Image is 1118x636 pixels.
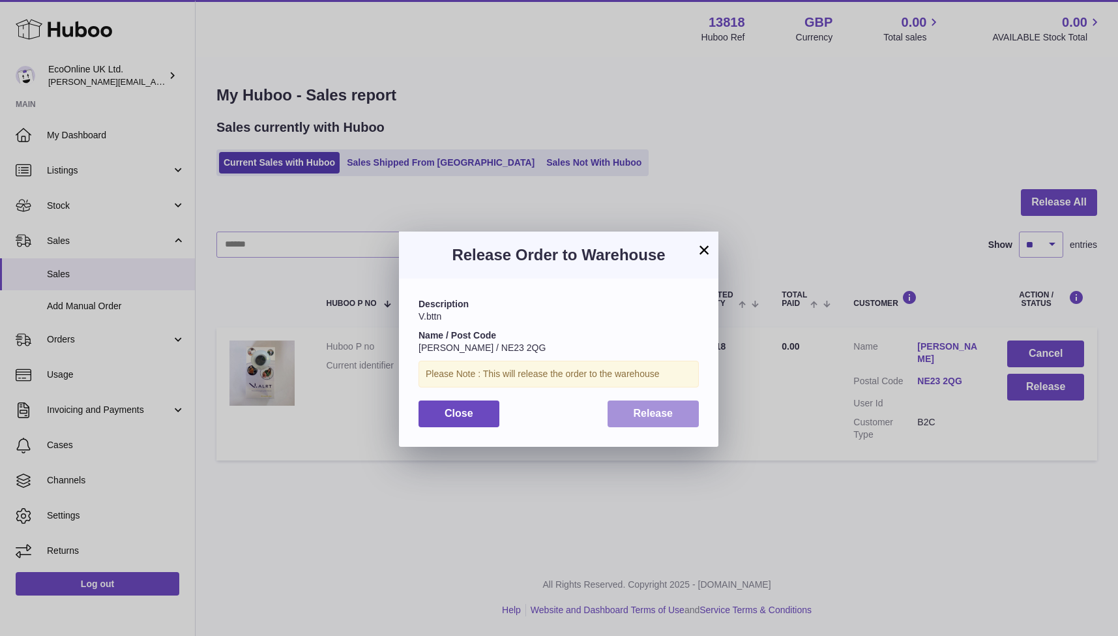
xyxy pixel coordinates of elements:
span: Close [445,408,473,419]
span: [PERSON_NAME] / NE23 2QG [419,342,546,353]
span: Release [634,408,673,419]
strong: Name / Post Code [419,330,496,341]
span: V.bttn [419,311,441,322]
div: Please Note : This will release the order to the warehouse [419,361,699,387]
h3: Release Order to Warehouse [419,245,699,265]
button: Close [419,401,499,427]
button: Release [608,401,699,427]
button: × [696,242,712,258]
strong: Description [419,299,469,309]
